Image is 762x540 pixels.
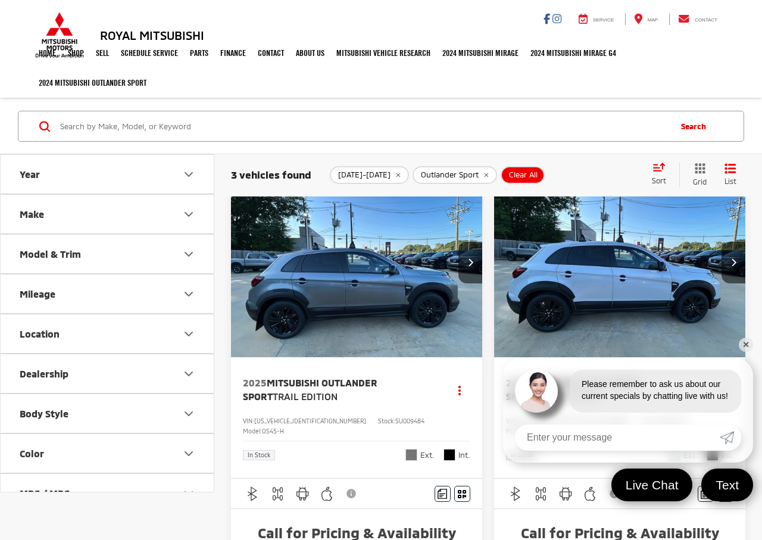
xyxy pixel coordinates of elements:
[722,242,745,283] button: Next image
[533,486,548,501] img: 4WD/AWD
[436,38,524,68] a: 2024 Mitsubishi Mirage
[184,38,214,68] a: Parts: Opens in a new tab
[701,489,710,499] img: Comments
[413,166,497,184] button: remove Outlander%20Sport
[605,481,625,506] button: View Disclaimer
[593,17,614,23] span: Service
[1,354,215,393] button: DealershipDealership
[100,29,204,42] h3: Royal Mitsubishi
[1,274,215,313] button: MileageMileage
[20,448,44,459] div: Color
[458,385,461,395] span: dropdown dots
[420,450,435,461] span: Ext.
[652,176,666,185] span: Sort
[182,167,196,181] div: Year
[720,424,741,451] a: Submit
[405,449,417,461] span: Mercury Gray Metallic
[449,379,470,400] button: Actions
[230,168,483,357] a: 2025 Mitsubishi Outlander Sport Trail Edition2025 Mitsubishi Outlander Sport Trail Edition2025 Mi...
[716,163,745,187] button: List View
[230,168,483,357] div: 2025 Mitsubishi Outlander Sport Trail Edition 0
[1,434,215,473] button: ColorColor
[1,155,215,193] button: YearYear
[438,489,447,499] img: Comments
[508,486,523,501] img: Bluetooth®
[494,168,747,358] img: 2025 Mitsubishi Outlander Sport Trail Edition
[695,17,717,23] span: Contact
[62,38,90,68] a: Shop
[611,469,693,501] a: Live Chat
[1,314,215,353] button: LocationLocation
[338,170,391,180] span: [DATE]-[DATE]
[243,377,377,401] span: Mitsubishi Outlander Sport
[583,486,598,501] img: Apple CarPlay
[494,168,747,357] a: 2025 Mitsubishi Outlander Sport Trail Edition2025 Mitsubishi Outlander Sport Trail Edition2025 Mi...
[501,166,545,184] button: Clear All
[710,477,745,493] span: Text
[724,176,736,186] span: List
[59,112,669,141] input: Search by Make, Model, or Keyword
[20,328,60,339] div: Location
[330,166,409,184] button: remove 2025-2025
[1,394,215,433] button: Body StyleBody Style
[625,13,667,25] a: Map
[378,417,395,424] span: Stock:
[243,377,267,388] span: 2025
[182,286,196,301] div: Mileage
[90,38,115,68] a: Sell
[648,17,658,23] span: Map
[33,38,62,68] a: Home
[245,486,260,501] img: Bluetooth®
[270,486,285,501] img: 4WD/AWD
[330,38,436,68] a: Mitsubishi Vehicle Research
[252,38,290,68] a: Contact
[669,111,723,141] button: Search
[20,168,40,180] div: Year
[515,424,720,451] input: Enter your message
[20,208,44,220] div: Make
[254,417,366,424] span: [US_VEHICLE_IDENTIFICATION_NUMBER]
[342,481,362,506] button: View Disclaimer
[33,12,86,58] img: Mitsubishi
[693,177,707,187] span: Grid
[458,489,466,498] i: Window Sticker
[458,242,482,283] button: Next image
[182,446,196,460] div: Color
[20,488,75,499] div: MPG / MPGe
[552,14,561,23] a: Instagram: Click to visit our Instagram page
[620,477,685,493] span: Live Chat
[214,38,252,68] a: Finance
[182,246,196,261] div: Model & Trim
[273,391,338,402] span: Trail Edition
[509,170,538,180] span: Clear All
[1,195,215,233] button: MakeMake
[515,370,558,413] img: Agent profile photo
[1,235,215,273] button: Model & TrimModel & Trim
[20,408,68,419] div: Body Style
[20,288,55,299] div: Mileage
[182,486,196,500] div: MPG / MPGe
[33,68,152,98] a: 2024 Mitsubishi Outlander SPORT
[679,163,716,187] button: Grid View
[243,427,262,435] span: Model:
[395,417,424,424] span: SU009484
[243,417,254,424] span: VIN:
[1,474,215,513] button: MPG / MPGeMPG / MPGe
[701,469,753,501] a: Text
[182,326,196,341] div: Location
[320,486,335,501] img: Apple CarPlay
[262,427,284,435] span: OS45-H
[230,168,483,358] img: 2025 Mitsubishi Outlander Sport Trail Edition
[544,14,550,23] a: Facebook: Click to visit our Facebook page
[248,452,270,458] span: In Stock
[182,207,196,221] div: Make
[20,368,68,379] div: Dealership
[20,248,81,260] div: Model & Trim
[494,168,747,357] div: 2025 Mitsubishi Outlander Sport Trail Edition 0
[454,486,470,502] button: Window Sticker
[458,450,470,461] span: Int.
[570,370,741,413] div: Please remember to ask us about our current specials by chatting live with us!
[558,486,573,501] img: Android Auto
[115,38,184,68] a: Schedule Service: Opens in a new tab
